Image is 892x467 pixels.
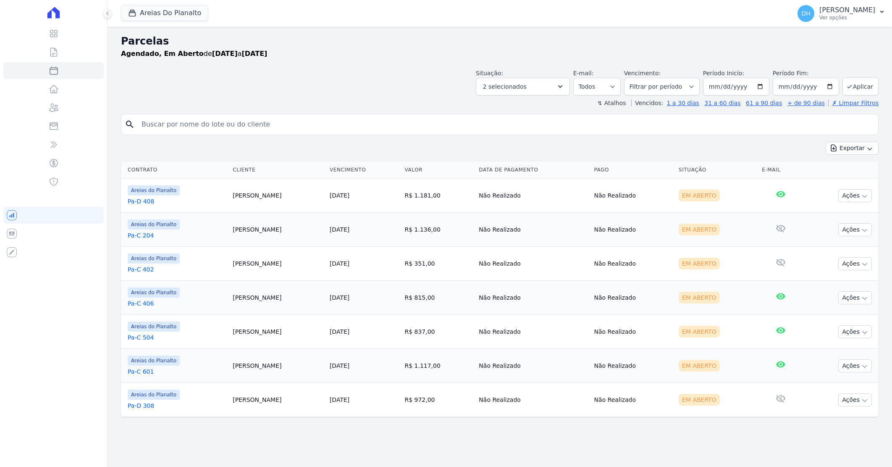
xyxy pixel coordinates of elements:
span: Areias do Planalto [128,288,180,298]
td: [PERSON_NAME] [229,281,326,315]
td: Não Realizado [475,281,590,315]
h2: Parcelas [121,34,879,49]
button: Ações [838,325,872,338]
td: R$ 1.181,00 [401,179,475,213]
td: [PERSON_NAME] [229,349,326,383]
span: Areias do Planalto [128,390,180,400]
a: 61 a 90 dias [746,100,782,106]
td: Não Realizado [475,213,590,247]
a: Pa-C 402 [128,265,226,274]
td: R$ 351,00 [401,247,475,281]
button: Areias Do Planalto [121,5,208,21]
td: Não Realizado [475,247,590,281]
i: search [125,119,135,129]
td: [PERSON_NAME] [229,315,326,349]
td: Não Realizado [475,179,590,213]
div: Em Aberto [679,326,720,338]
a: Pa-C 406 [128,299,226,308]
strong: Agendado, Em Aberto [121,50,204,58]
a: 1 a 30 dias [667,100,699,106]
label: Vencimento: [624,70,661,77]
button: Ações [838,189,872,202]
td: [PERSON_NAME] [229,247,326,281]
th: Valor [401,161,475,179]
label: Situação: [476,70,503,77]
td: [PERSON_NAME] [229,383,326,417]
td: Não Realizado [591,213,675,247]
td: Não Realizado [591,281,675,315]
td: Não Realizado [591,179,675,213]
td: [PERSON_NAME] [229,179,326,213]
th: Contrato [121,161,229,179]
span: DH [801,11,810,16]
span: 2 selecionados [483,82,527,92]
td: Não Realizado [591,383,675,417]
a: Pa-C 504 [128,333,226,342]
td: [PERSON_NAME] [229,213,326,247]
button: Exportar [826,142,879,155]
input: Buscar por nome do lote ou do cliente [136,116,875,133]
label: E-mail: [573,70,594,77]
td: R$ 1.136,00 [401,213,475,247]
button: Ações [838,291,872,304]
button: Ações [838,257,872,270]
a: Pa-D 308 [128,401,226,410]
td: Não Realizado [475,383,590,417]
label: Período Fim: [773,69,839,78]
td: R$ 837,00 [401,315,475,349]
span: Areias do Planalto [128,322,180,332]
td: Não Realizado [591,315,675,349]
a: 31 a 60 dias [704,100,740,106]
a: [DATE] [330,294,349,301]
td: Não Realizado [475,315,590,349]
div: Em Aberto [679,360,720,372]
span: Areias do Planalto [128,356,180,366]
a: [DATE] [330,260,349,267]
td: R$ 1.117,00 [401,349,475,383]
label: ↯ Atalhos [597,100,626,106]
td: R$ 972,00 [401,383,475,417]
strong: [DATE] [242,50,268,58]
button: Ações [838,223,872,236]
div: Em Aberto [679,292,720,303]
a: [DATE] [330,362,349,369]
button: Ações [838,359,872,372]
td: R$ 815,00 [401,281,475,315]
td: Não Realizado [591,349,675,383]
p: de a [121,49,267,59]
th: E-mail [758,161,803,179]
label: Período Inicío: [703,70,744,77]
label: Vencidos: [631,100,663,106]
p: Ver opções [819,14,875,21]
th: Vencimento [326,161,401,179]
p: [PERSON_NAME] [819,6,875,14]
div: Em Aberto [679,258,720,269]
th: Cliente [229,161,326,179]
td: Não Realizado [591,247,675,281]
a: [DATE] [330,396,349,403]
a: [DATE] [330,226,349,233]
span: Areias do Planalto [128,219,180,230]
strong: [DATE] [212,50,238,58]
a: [DATE] [330,328,349,335]
td: Não Realizado [475,349,590,383]
th: Pago [591,161,675,179]
button: Ações [838,393,872,406]
div: Em Aberto [679,190,720,201]
button: DH [PERSON_NAME] Ver opções [791,2,892,25]
th: Situação [675,161,758,179]
a: ✗ Limpar Filtros [828,100,879,106]
button: Aplicar [842,77,879,95]
a: Pa-C 601 [128,367,226,376]
a: Pa-D 408 [128,197,226,206]
span: Areias do Planalto [128,253,180,264]
a: [DATE] [330,192,349,199]
div: Em Aberto [679,224,720,235]
th: Data de Pagamento [475,161,590,179]
a: Pa-C 204 [128,231,226,240]
div: Em Aberto [679,394,720,406]
span: Areias do Planalto [128,185,180,195]
button: 2 selecionados [476,78,570,95]
a: + de 90 dias [787,100,825,106]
